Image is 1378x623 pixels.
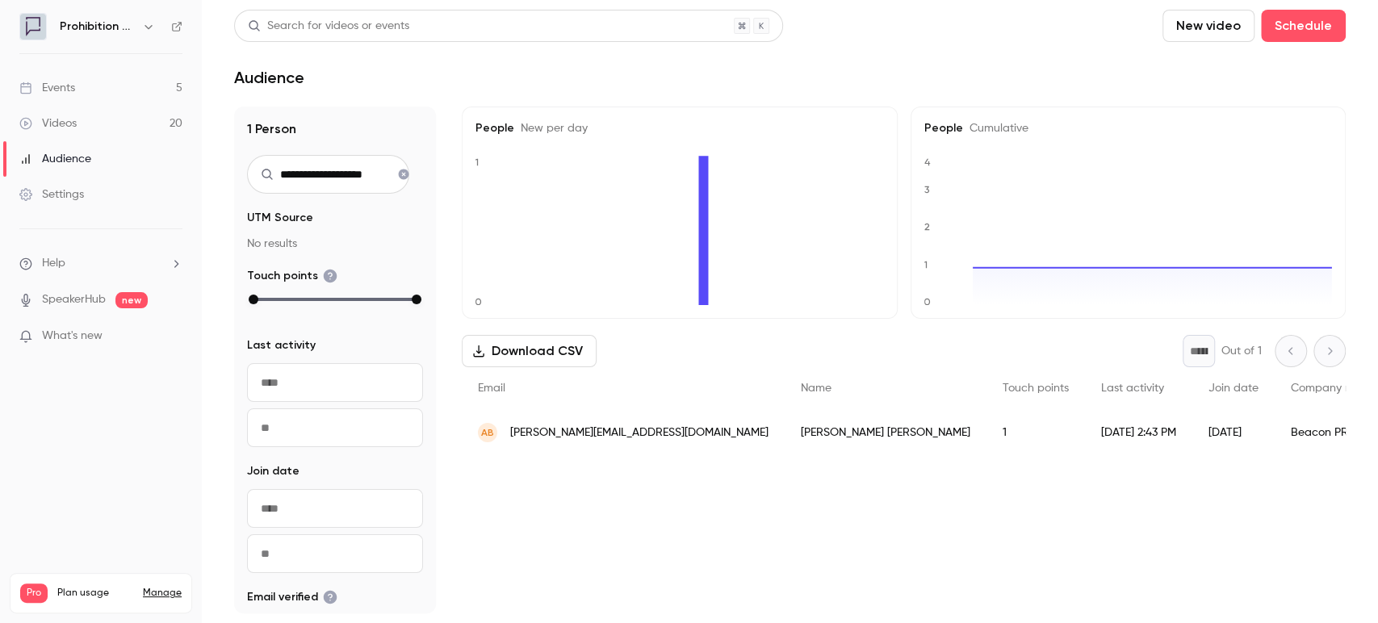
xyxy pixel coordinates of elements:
div: Videos [19,115,77,132]
h1: Audience [234,68,304,87]
button: Clear search [391,161,417,187]
h5: People [924,120,1333,136]
div: 1 [986,410,1085,455]
button: New video [1162,10,1254,42]
text: 1 [924,259,928,270]
span: What's new [42,328,103,345]
span: new [115,292,148,308]
div: Events [19,80,75,96]
div: [DATE] 2:43 PM [1085,410,1192,455]
span: Join date [1208,383,1259,394]
div: Audience [19,151,91,167]
div: [DATE] [1192,410,1275,455]
span: Name [801,383,831,394]
button: Download CSV [462,335,597,367]
span: Cumulative [963,123,1028,134]
span: [PERSON_NAME][EMAIL_ADDRESS][DOMAIN_NAME] [510,424,769,441]
li: help-dropdown-opener [19,255,182,272]
span: New per day [514,123,588,134]
text: 0 [924,296,931,307]
div: [PERSON_NAME] [PERSON_NAME] [785,410,986,455]
div: max [412,295,421,304]
img: Prohibition PR [20,14,46,40]
span: Touch points [1003,383,1069,394]
h1: 1 Person [247,119,423,139]
a: SpeakerHub [42,291,106,308]
text: 3 [924,184,930,195]
span: Email verified [247,589,337,605]
span: Pro [20,583,48,603]
div: Search for videos or events [248,18,409,35]
span: UTM Source [247,210,313,226]
div: Settings [19,186,84,203]
a: Manage [143,587,182,600]
text: 0 [475,296,482,307]
span: Touch points [247,268,337,284]
text: 2 [924,222,930,233]
span: Email [478,383,505,394]
div: min [249,295,258,304]
text: 4 [924,157,931,168]
text: 1 [475,157,479,168]
p: Out of 1 [1221,343,1262,359]
button: Schedule [1261,10,1346,42]
span: Join date [247,463,299,479]
span: Last activity [1101,383,1164,394]
span: Last activity [247,337,316,353]
span: Help [42,255,65,272]
span: Plan usage [57,587,133,600]
p: No results [247,236,423,252]
span: Company name [1291,383,1375,394]
h5: People [475,120,884,136]
span: AB [481,425,494,440]
h6: Prohibition PR [60,19,136,35]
